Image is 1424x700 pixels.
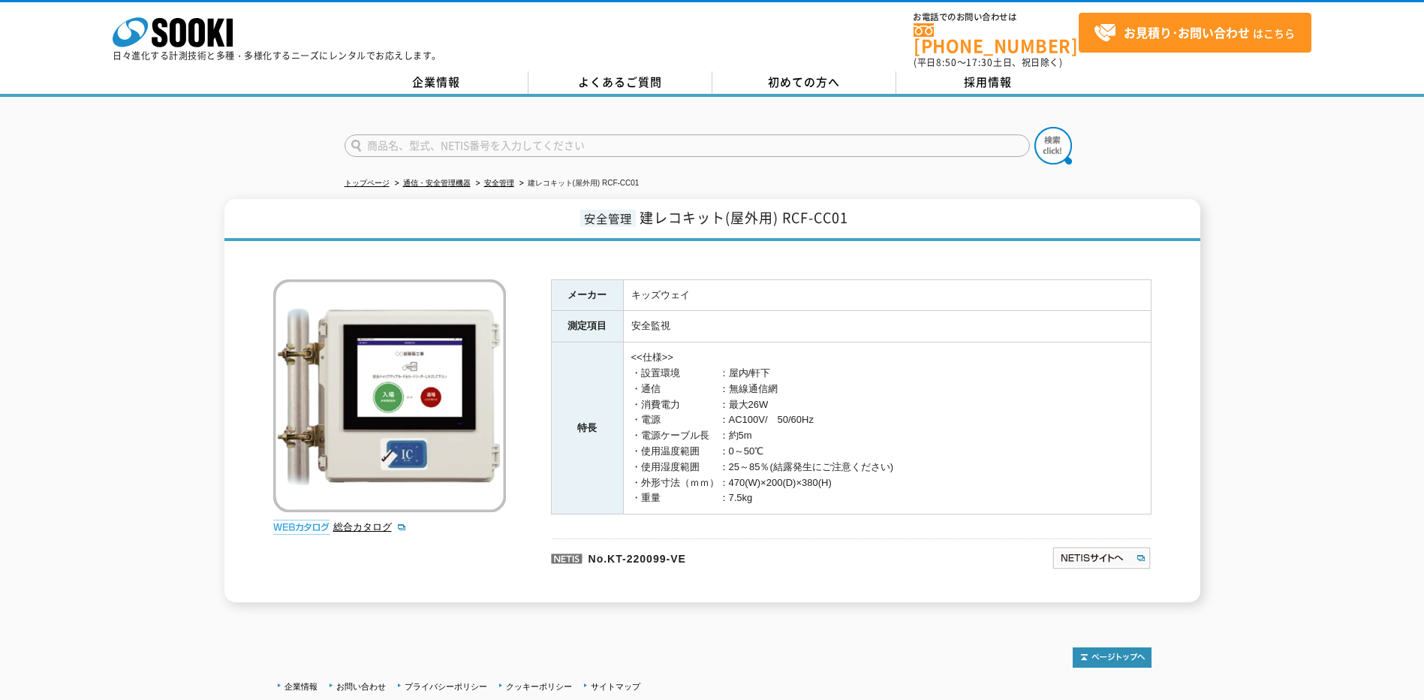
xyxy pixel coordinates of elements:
[623,342,1151,514] td: <<仕様>> ・設置環境 ：屋内/軒下 ・通信 ：無線通信網 ・消費電力 ：最大26W ・電源 ：AC100V/ 50/60Hz ・電源ケーブル長 ：約5m ・使用温度範囲 ：0～50℃ ・使用...
[936,56,957,69] span: 8:50
[1124,23,1250,41] strong: お見積り･お問い合わせ
[914,56,1062,69] span: (平日 ～ 土日、祝日除く)
[712,71,896,94] a: 初めての方へ
[273,279,506,512] img: 建レコキット(屋外用) RCF-CC01
[113,51,441,60] p: 日々進化する計測技術と多種・多様化するニーズにレンタルでお応えします。
[345,134,1030,157] input: 商品名、型式、NETIS番号を入力してください
[551,342,623,514] th: 特長
[551,539,907,575] p: No.KT-220099-VE
[580,210,636,227] span: 安全管理
[1073,647,1152,668] img: トップページへ
[345,71,528,94] a: 企業情報
[1052,546,1152,570] img: NETISサイトへ
[896,71,1080,94] a: 採用情報
[506,682,572,691] a: クッキーポリシー
[551,279,623,311] th: メーカー
[966,56,993,69] span: 17:30
[640,207,848,228] span: 建レコキット(屋外用) RCF-CC01
[484,179,514,187] a: 安全管理
[623,279,1151,311] td: キッズウェイ
[333,521,407,533] a: 総合カタログ
[1034,127,1072,164] img: btn_search.png
[403,179,471,187] a: 通信・安全管理機器
[914,13,1079,22] span: お電話でのお問い合わせは
[1094,22,1295,44] span: はこちら
[516,176,640,192] li: 建レコキット(屋外用) RCF-CC01
[336,682,386,691] a: お問い合わせ
[914,23,1079,54] a: [PHONE_NUMBER]
[405,682,487,691] a: プライバシーポリシー
[1079,13,1311,53] a: お見積り･お問い合わせはこちら
[345,179,390,187] a: トップページ
[591,682,640,691] a: サイトマップ
[528,71,712,94] a: よくあるご質問
[623,311,1151,342] td: 安全監視
[284,682,318,691] a: 企業情報
[551,311,623,342] th: 測定項目
[768,74,840,90] span: 初めての方へ
[273,520,330,535] img: webカタログ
